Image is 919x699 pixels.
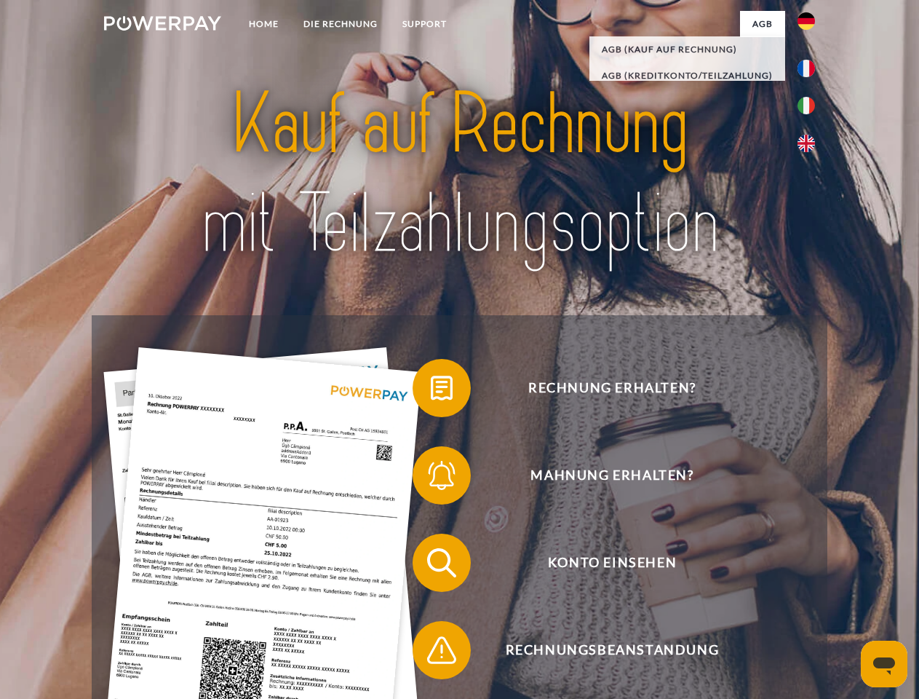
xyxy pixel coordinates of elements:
img: qb_search.svg [423,545,460,581]
img: qb_bill.svg [423,370,460,406]
span: Konto einsehen [434,534,790,592]
button: Konto einsehen [413,534,791,592]
a: SUPPORT [390,11,459,37]
button: Rechnungsbeanstandung [413,621,791,679]
button: Mahnung erhalten? [413,446,791,505]
a: agb [740,11,785,37]
span: Rechnungsbeanstandung [434,621,790,679]
img: qb_bell.svg [423,457,460,494]
a: AGB (Kauf auf Rechnung) [589,36,785,63]
a: AGB (Kreditkonto/Teilzahlung) [589,63,785,89]
img: qb_warning.svg [423,632,460,668]
button: Rechnung erhalten? [413,359,791,417]
img: fr [797,60,815,77]
img: it [797,97,815,114]
img: title-powerpay_de.svg [139,70,780,279]
img: logo-powerpay-white.svg [104,16,221,31]
img: de [797,12,815,30]
a: Home [236,11,291,37]
a: DIE RECHNUNG [291,11,390,37]
img: en [797,135,815,152]
span: Rechnung erhalten? [434,359,790,417]
span: Mahnung erhalten? [434,446,790,505]
iframe: Schaltfläche zum Öffnen des Messaging-Fensters [861,641,907,687]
